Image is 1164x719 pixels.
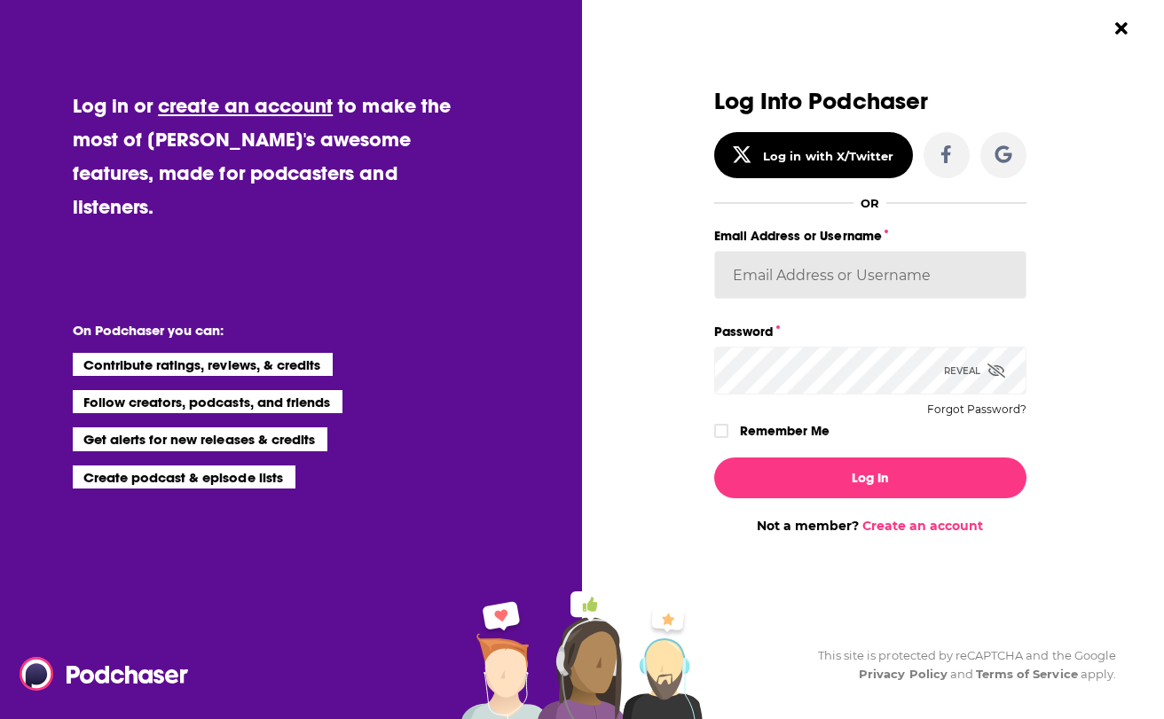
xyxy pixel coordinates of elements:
[976,667,1078,681] a: Terms of Service
[73,390,343,413] li: Follow creators, podcasts, and friends
[714,251,1026,299] input: Email Address or Username
[1105,12,1138,45] button: Close Button
[714,457,1026,498] button: Log In
[859,667,948,681] a: Privacy Policy
[714,224,1026,247] label: Email Address or Username
[73,465,295,488] li: Create podcast & episode lists
[20,657,176,691] a: Podchaser - Follow, Share and Rate Podcasts
[763,149,893,163] div: Log in with X/Twitter
[714,320,1026,343] label: Password
[73,427,327,450] li: Get alerts for new releases & credits
[714,89,1026,114] h3: Log Into Podchaser
[158,93,333,118] a: create an account
[861,196,879,210] div: OR
[20,657,190,691] img: Podchaser - Follow, Share and Rate Podcasts
[944,347,1005,395] div: Reveal
[73,322,428,339] li: On Podchaser you can:
[927,403,1026,416] button: Forgot Password?
[804,646,1116,684] div: This site is protected by reCAPTCHA and the Google and apply.
[714,518,1026,534] div: Not a member?
[862,518,983,534] a: Create an account
[714,132,913,178] button: Log in with X/Twitter
[740,419,830,442] label: Remember Me
[73,353,334,376] li: Contribute ratings, reviews, & credits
